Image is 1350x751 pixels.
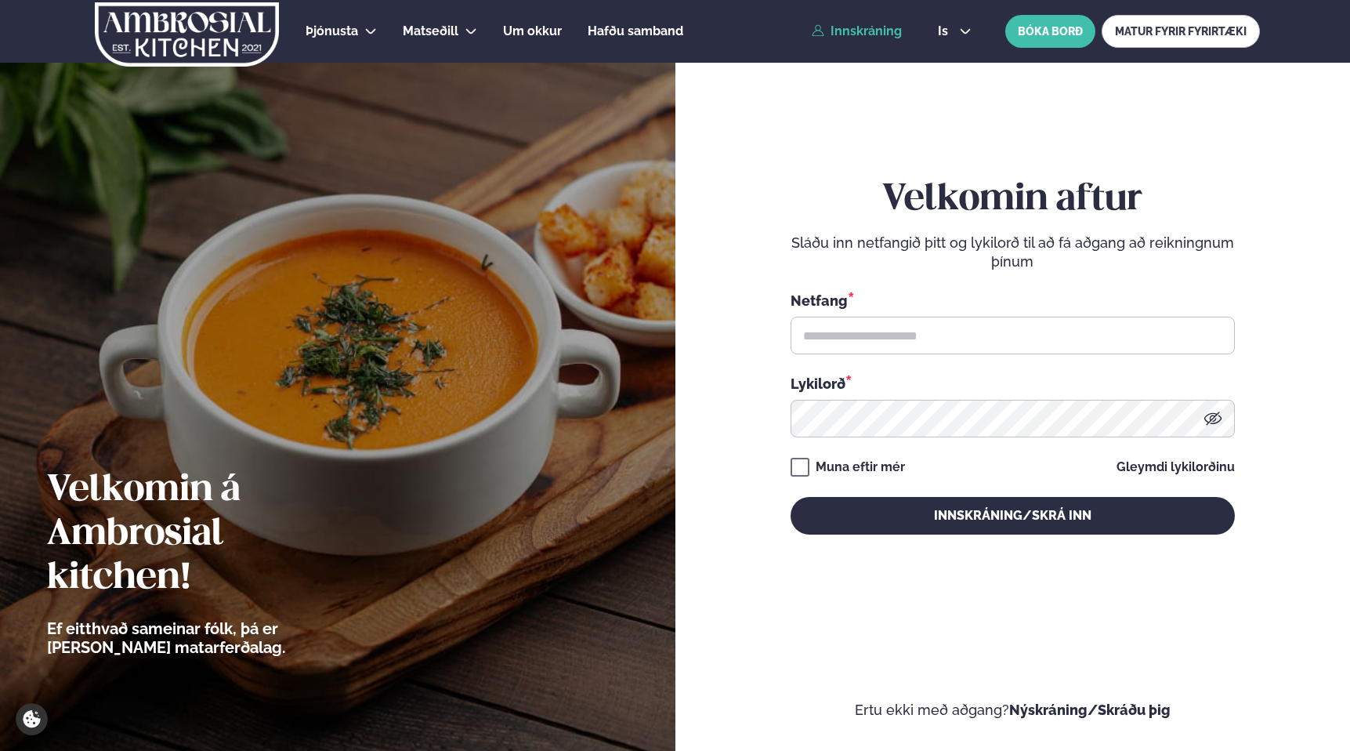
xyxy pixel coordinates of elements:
span: is [938,25,953,38]
button: is [925,25,984,38]
div: Netfang [791,290,1235,310]
h2: Velkomin aftur [791,178,1235,222]
a: Gleymdi lykilorðinu [1117,461,1235,473]
h2: Velkomin á Ambrosial kitchen! [47,469,372,600]
p: Sláðu inn netfangið þitt og lykilorð til að fá aðgang að reikningnum þínum [791,234,1235,271]
span: Þjónusta [306,24,358,38]
a: Þjónusta [306,22,358,41]
button: Innskráning/Skrá inn [791,497,1235,535]
a: Matseðill [403,22,458,41]
a: Cookie settings [16,703,48,735]
div: Lykilorð [791,373,1235,394]
span: Hafðu samband [588,24,683,38]
span: Um okkur [503,24,562,38]
button: BÓKA BORÐ [1005,15,1095,48]
span: Matseðill [403,24,458,38]
a: Um okkur [503,22,562,41]
img: logo [93,2,280,67]
a: Nýskráning/Skráðu þig [1009,702,1171,718]
a: Hafðu samband [588,22,683,41]
p: Ef eitthvað sameinar fólk, þá er [PERSON_NAME] matarferðalag. [47,619,372,657]
a: Innskráning [812,24,902,38]
a: MATUR FYRIR FYRIRTÆKI [1102,15,1260,48]
p: Ertu ekki með aðgang? [722,701,1304,720]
